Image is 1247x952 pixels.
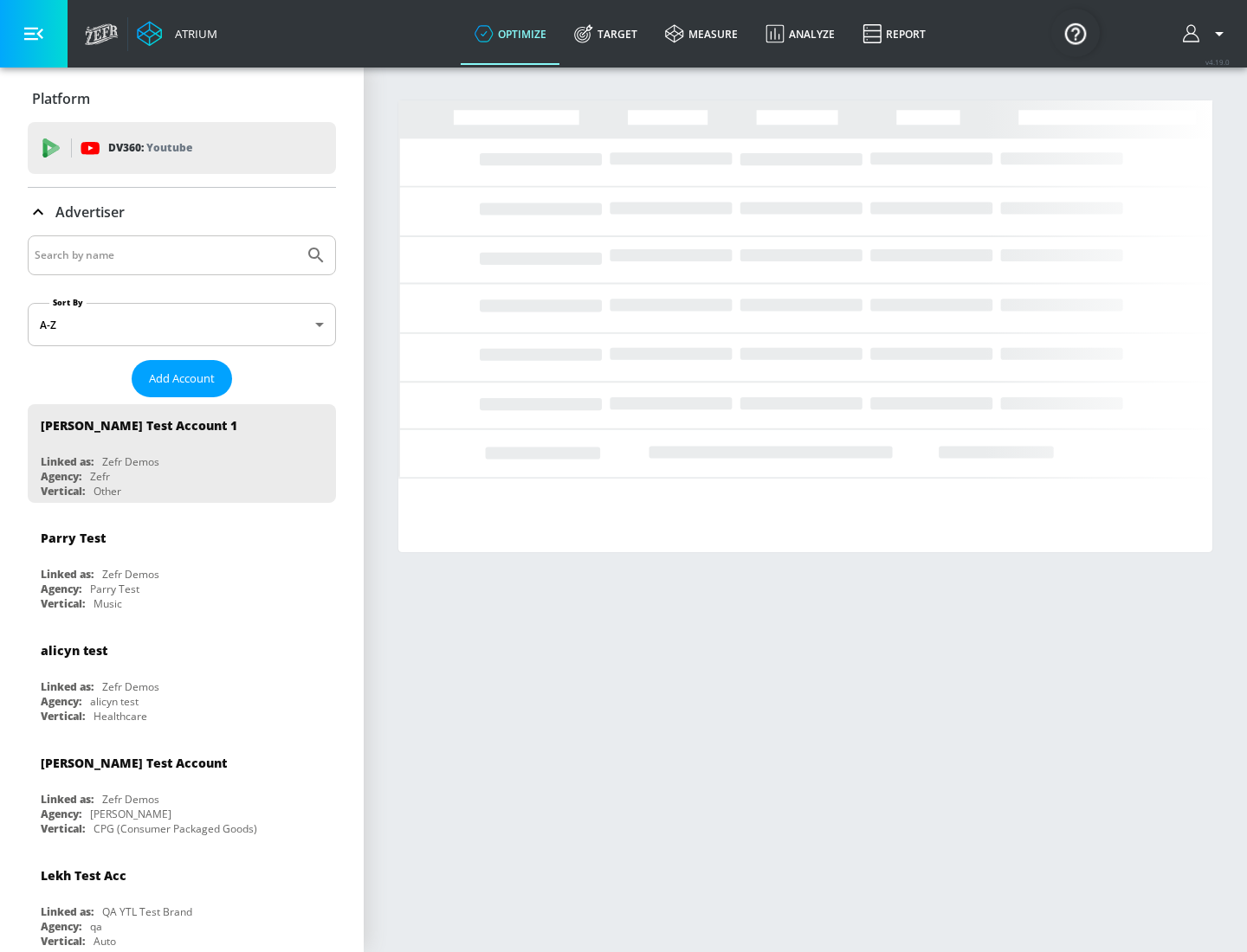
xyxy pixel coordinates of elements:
div: Linked as: [41,792,94,807]
div: alicyn test [90,694,139,709]
div: Parry Test [41,530,106,546]
a: Target [560,3,651,65]
div: Healthcare [94,709,147,724]
div: qa [90,919,102,934]
div: [PERSON_NAME] Test Account 1Linked as:Zefr DemosAgency:ZefrVertical:Other [28,404,336,503]
div: alicyn testLinked as:Zefr DemosAgency:alicyn testVertical:Healthcare [28,629,336,728]
div: Vertical: [41,596,85,611]
div: A-Z [28,303,336,346]
button: Add Account [132,360,232,397]
div: DV360: Youtube [28,122,336,174]
span: v 4.19.0 [1205,57,1230,67]
div: Zefr Demos [102,679,159,694]
label: Sort By [49,297,87,308]
div: Atrium [168,26,217,42]
div: Music [94,596,122,611]
div: Advertiser [28,188,336,236]
div: Auto [94,934,116,949]
input: Search by name [35,244,297,267]
div: [PERSON_NAME] Test Account 1 [41,417,237,434]
p: DV360: [108,138,192,158]
div: [PERSON_NAME] Test Account [41,755,227,771]
div: QA YTL Test Brand [102,904,192,919]
div: Agency: [41,919,81,934]
div: Lekh Test Acc [41,867,126,884]
div: Vertical: [41,709,85,724]
div: Platform [28,74,336,123]
a: Atrium [137,21,217,47]
div: Linked as: [41,904,94,919]
a: Report [849,3,940,65]
button: Open Resource Center [1051,9,1100,57]
div: Agency: [41,582,81,596]
div: Zefr Demos [102,454,159,469]
div: Zefr [90,469,110,484]
div: Vertical: [41,934,85,949]
div: Linked as: [41,679,94,694]
a: Analyze [752,3,849,65]
a: optimize [461,3,560,65]
div: Parry TestLinked as:Zefr DemosAgency:Parry TestVertical:Music [28,517,336,615]
div: Agency: [41,469,81,484]
div: [PERSON_NAME] [90,807,171,821]
div: Agency: [41,694,81,709]
div: [PERSON_NAME] Test AccountLinked as:Zefr DemosAgency:[PERSON_NAME]Vertical:CPG (Consumer Packaged... [28,742,336,840]
div: Linked as: [41,567,94,582]
div: Zefr Demos [102,567,159,582]
span: Add Account [149,369,215,389]
div: Other [94,484,121,499]
p: Advertiser [55,203,125,222]
div: Parry Test [90,582,139,596]
div: Agency: [41,807,81,821]
div: alicyn test [41,642,107,659]
a: measure [651,3,752,65]
p: Platform [32,89,90,108]
div: Linked as: [41,454,94,469]
div: CPG (Consumer Packaged Goods) [94,821,257,836]
div: Vertical: [41,484,85,499]
div: Vertical: [41,821,85,836]
p: Youtube [146,138,192,157]
div: Zefr Demos [102,792,159,807]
